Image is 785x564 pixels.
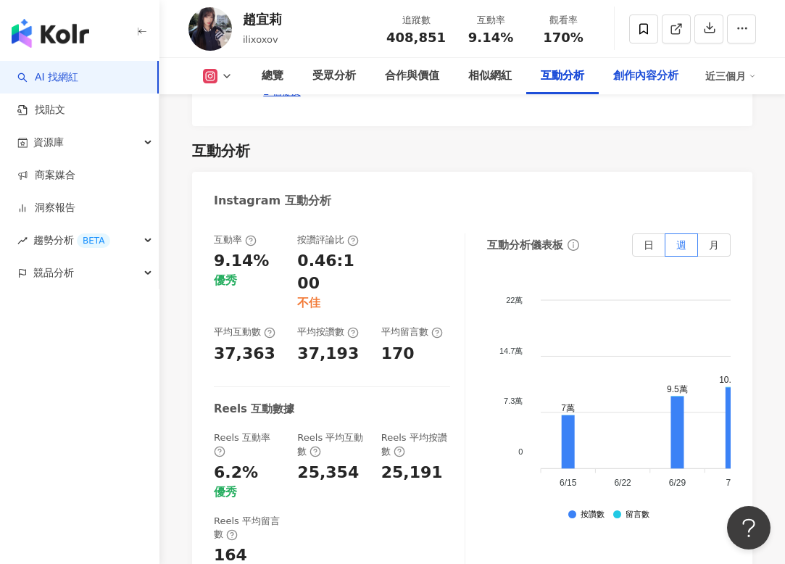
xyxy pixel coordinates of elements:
[297,343,359,365] div: 37,193
[644,239,654,251] span: 日
[676,239,686,251] span: 週
[192,141,250,161] div: 互動分析
[214,484,237,500] div: 優秀
[214,343,275,365] div: 37,363
[499,347,523,355] tspan: 14.7萬
[17,103,65,117] a: 找貼文
[214,402,294,417] div: Reels 互動數據
[705,65,756,88] div: 近三個月
[33,224,110,257] span: 趨勢分析
[188,7,232,51] img: KOL Avatar
[12,19,89,48] img: logo
[727,506,771,550] iframe: Help Scout Beacon - Open
[668,478,686,489] tspan: 6/29
[581,510,605,520] div: 按讚數
[33,257,74,289] span: 競品分析
[463,13,518,28] div: 互動率
[381,462,443,484] div: 25,191
[381,431,450,457] div: Reels 平均按讚數
[468,30,513,45] span: 9.14%
[385,67,439,85] div: 合作與價值
[243,10,282,28] div: 趙宜莉
[214,193,331,209] div: Instagram 互動分析
[262,67,283,85] div: 總覽
[614,478,631,489] tspan: 6/22
[297,295,320,311] div: 不佳
[214,515,283,541] div: Reels 平均留言數
[626,510,649,520] div: 留言數
[17,201,75,215] a: 洞察報告
[33,126,64,159] span: 資源庫
[504,397,523,405] tspan: 7.3萬
[381,343,415,365] div: 170
[386,30,446,45] span: 408,851
[214,325,275,339] div: 平均互動數
[17,236,28,246] span: rise
[709,239,719,251] span: 月
[536,13,591,28] div: 觀看率
[297,462,359,484] div: 25,354
[17,70,78,85] a: searchAI 找網紅
[543,30,583,45] span: 170%
[506,296,523,304] tspan: 22萬
[297,250,362,295] div: 0.46:100
[297,325,359,339] div: 平均按讚數
[214,273,237,289] div: 優秀
[77,233,110,248] div: BETA
[17,168,75,183] a: 商案媒合
[560,478,577,489] tspan: 6/15
[565,237,581,253] span: info-circle
[214,250,269,273] div: 9.14%
[468,67,512,85] div: 相似網紅
[297,431,366,457] div: Reels 平均互動數
[312,67,356,85] div: 受眾分析
[613,67,678,85] div: 創作內容分析
[381,325,443,339] div: 平均留言數
[541,67,584,85] div: 互動分析
[214,431,283,457] div: Reels 互動率
[243,34,278,45] span: ilixoxov
[214,462,258,484] div: 6.2%
[518,447,523,456] tspan: 0
[297,233,359,246] div: 按讚評論比
[386,13,446,28] div: 追蹤數
[487,238,563,253] div: 互動分析儀表板
[214,233,257,246] div: 互動率
[726,478,738,489] tspan: 7/6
